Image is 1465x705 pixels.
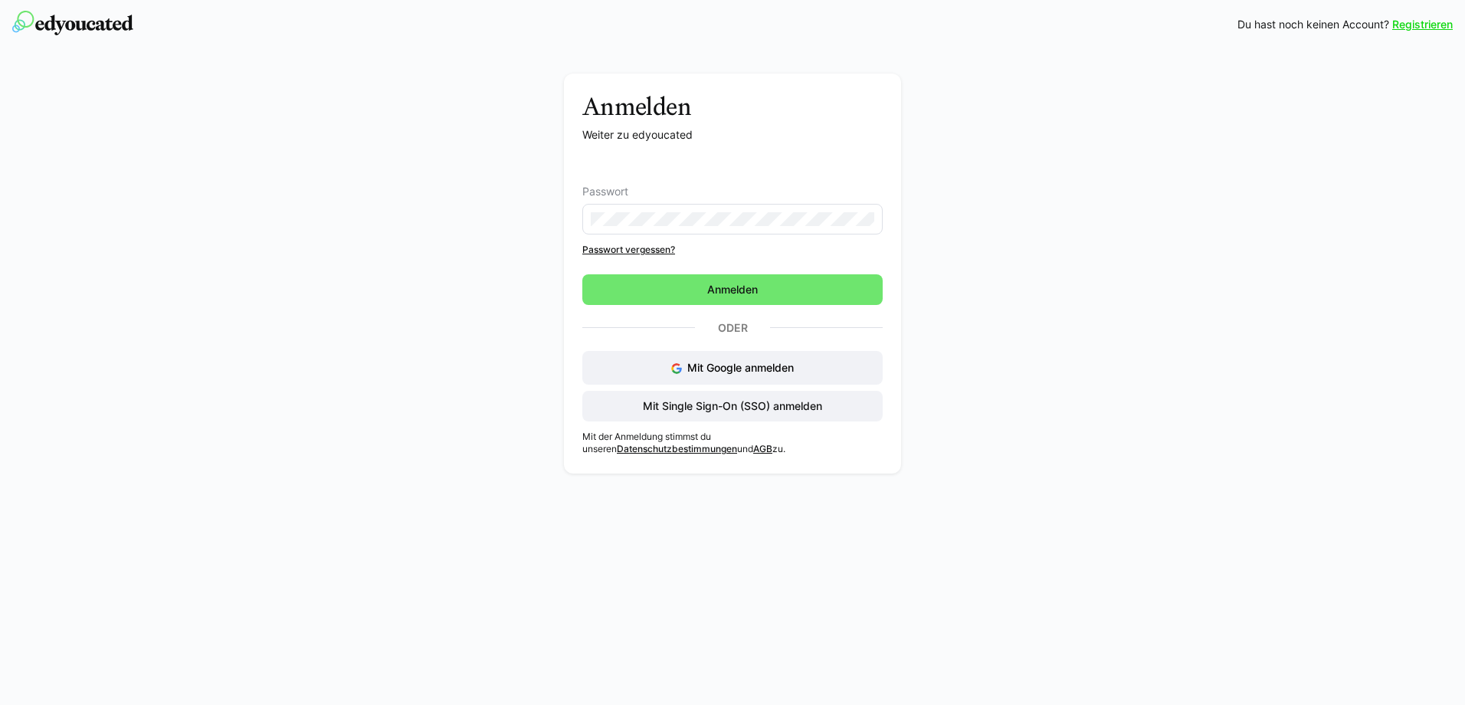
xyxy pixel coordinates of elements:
[582,244,883,256] a: Passwort vergessen?
[12,11,133,35] img: edyoucated
[582,351,883,385] button: Mit Google anmelden
[582,431,883,455] p: Mit der Anmeldung stimmst du unseren und zu.
[1237,17,1389,32] span: Du hast noch keinen Account?
[582,274,883,305] button: Anmelden
[641,398,824,414] span: Mit Single Sign-On (SSO) anmelden
[705,282,760,297] span: Anmelden
[582,185,628,198] span: Passwort
[753,443,772,454] a: AGB
[687,361,794,374] span: Mit Google anmelden
[582,92,883,121] h3: Anmelden
[695,317,770,339] p: Oder
[582,127,883,143] p: Weiter zu edyoucated
[617,443,737,454] a: Datenschutzbestimmungen
[582,391,883,421] button: Mit Single Sign-On (SSO) anmelden
[1392,17,1453,32] a: Registrieren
